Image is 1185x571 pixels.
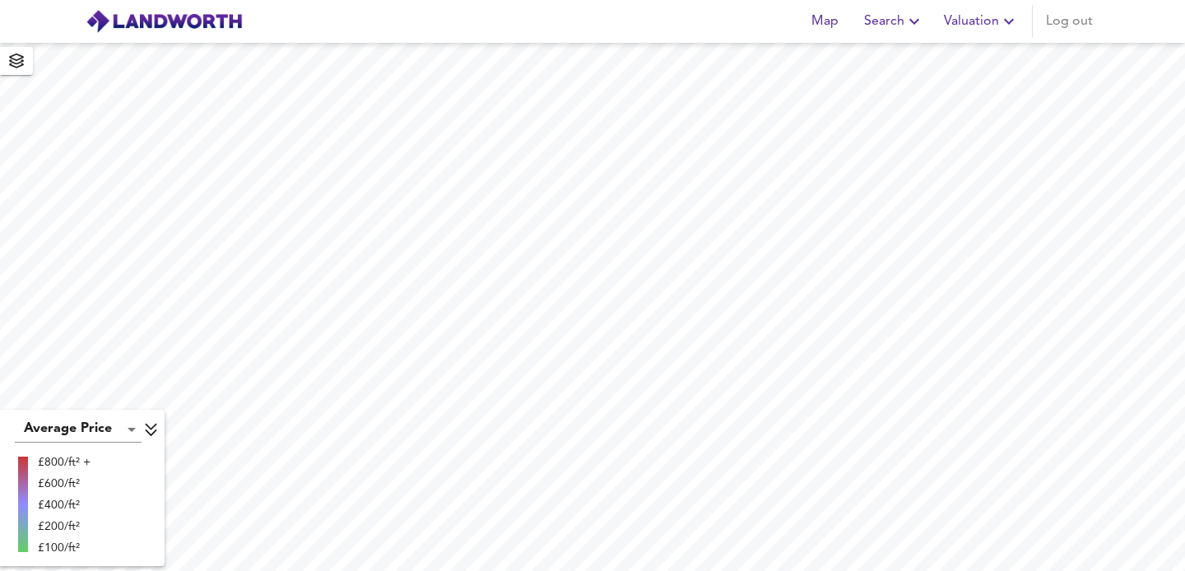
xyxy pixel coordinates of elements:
span: Valuation [944,10,1019,33]
span: Log out [1046,10,1093,33]
span: Map [805,10,844,33]
div: Average Price [15,416,142,443]
button: Log out [1039,5,1099,38]
div: £800/ft² + [38,454,91,471]
div: £200/ft² [38,518,91,535]
button: Valuation [937,5,1025,38]
span: Search [864,10,924,33]
div: £400/ft² [38,497,91,513]
button: Search [857,5,931,38]
div: £600/ft² [38,476,91,492]
button: Map [798,5,851,38]
img: logo [86,9,243,34]
div: £100/ft² [38,540,91,556]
